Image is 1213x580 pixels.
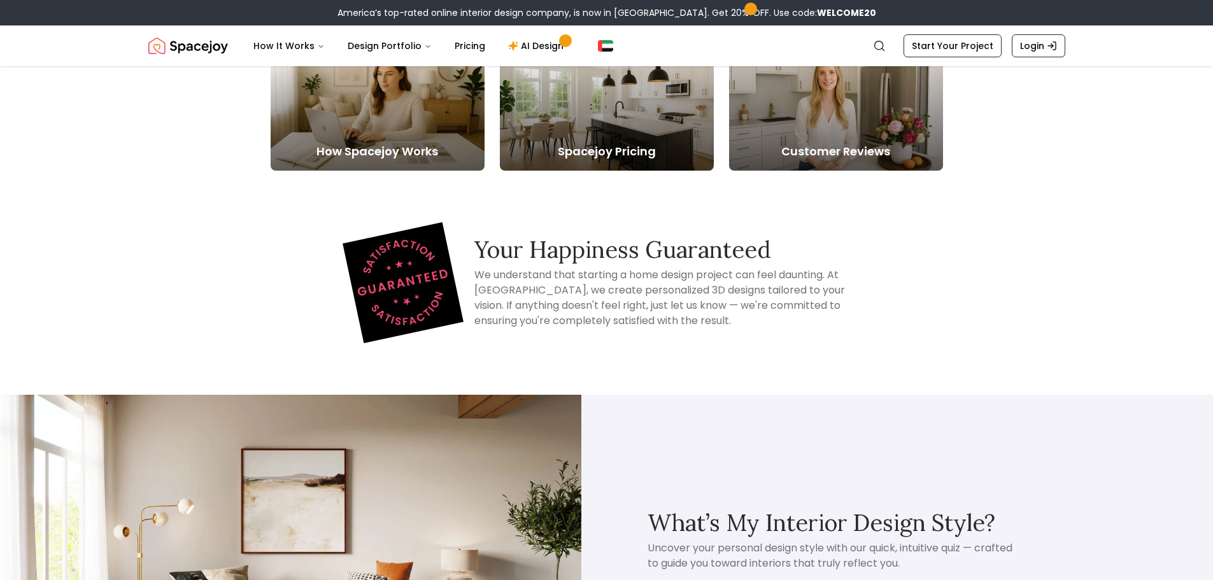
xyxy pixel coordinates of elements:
img: Dubai [598,40,613,51]
h5: How Spacejoy Works [271,143,485,160]
button: Design Portfolio [337,33,442,59]
div: America’s top-rated online interior design company, is now in [GEOGRAPHIC_DATA]. Get 20% OFF. Use... [337,6,876,19]
h3: What’s My Interior Design Style? [648,510,995,535]
img: Spacejoy logo representing our Happiness Guaranteed promise [343,222,464,343]
p: Uncover your personal design style with our quick, intuitive quiz — crafted to guide you toward i... [648,541,1014,571]
button: How It Works [243,33,335,59]
strong: WELCOME20 [817,6,876,19]
a: How Spacejoy Works [271,50,485,171]
nav: Global [148,25,1065,66]
div: Happiness Guarantee Information [322,232,892,334]
a: Spacejoy [148,33,228,59]
h4: We understand that starting a home design project can feel daunting. At [GEOGRAPHIC_DATA], we cre... [474,267,862,329]
img: Spacejoy Logo [148,33,228,59]
a: Login [1012,34,1065,57]
a: AI Design [498,33,578,59]
a: Start Your Project [904,34,1002,57]
h5: Spacejoy Pricing [500,143,714,160]
a: Spacejoy Pricing [500,50,714,171]
a: Pricing [444,33,495,59]
h5: Customer Reviews [729,143,943,160]
h3: Your Happiness Guaranteed [474,237,862,262]
a: Customer Reviews [729,50,943,171]
nav: Main [243,33,578,59]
